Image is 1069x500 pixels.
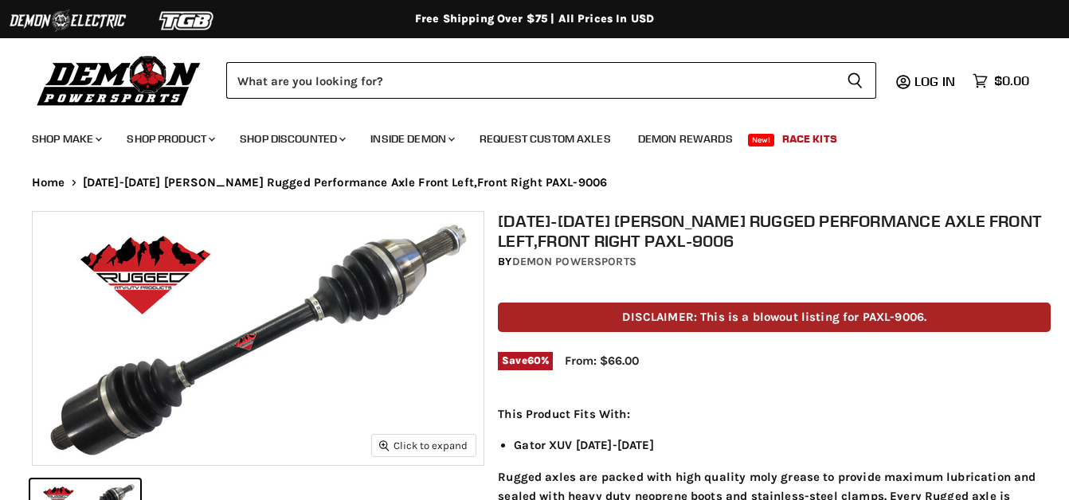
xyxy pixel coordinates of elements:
img: Demon Electric Logo 2 [8,6,127,36]
h1: [DATE]-[DATE] [PERSON_NAME] Rugged Performance Axle Front Left,Front Right PAXL-9006 [498,211,1051,251]
img: TGB Logo 2 [127,6,247,36]
form: Product [226,62,876,99]
ul: Main menu [20,116,1025,155]
span: [DATE]-[DATE] [PERSON_NAME] Rugged Performance Axle Front Left,Front Right PAXL-9006 [83,176,608,189]
a: Race Kits [770,123,849,155]
img: Demon Powersports [32,52,206,108]
a: Shop Discounted [228,123,355,155]
input: Search [226,62,834,99]
a: $0.00 [965,69,1037,92]
a: Shop Make [20,123,112,155]
p: DISCLAIMER: This is a blowout listing for PAXL-9006. [498,303,1051,332]
p: This Product Fits With: [498,404,1051,424]
a: Shop Product [115,123,225,155]
a: Demon Rewards [626,123,745,155]
span: Log in [914,73,955,89]
li: Gator XUV [DATE]-[DATE] [514,436,1051,455]
div: by [498,253,1051,271]
span: $0.00 [994,73,1029,88]
a: Request Custom Axles [468,123,623,155]
button: Click to expand [372,435,476,456]
button: Search [834,62,876,99]
span: New! [748,134,775,146]
span: 60 [527,354,541,366]
a: Demon Powersports [512,255,636,268]
a: Log in [907,74,965,88]
img: 2012-2012 John Deere Rugged Performance Axle Front Left,Front Right PAXL-9006 [33,212,484,465]
a: Home [32,176,65,189]
span: Save % [498,352,553,369]
span: From: $66.00 [565,354,639,368]
a: Inside Demon [358,123,464,155]
span: Click to expand [379,439,468,451]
